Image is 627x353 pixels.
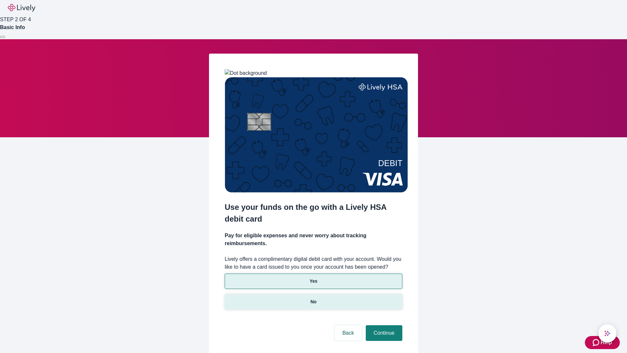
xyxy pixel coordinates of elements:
[310,278,317,285] p: Yes
[225,69,267,77] img: Dot background
[598,324,617,343] button: chat
[225,294,402,310] button: No
[225,274,402,289] button: Yes
[311,298,317,305] p: No
[604,330,611,337] svg: Lively AI Assistant
[225,201,402,225] h2: Use your funds on the go with a Lively HSA debit card
[225,255,402,271] label: Lively offers a complimentary digital debit card with your account. Would you like to have a card...
[585,336,620,349] button: Zendesk support iconHelp
[366,325,402,341] button: Continue
[334,325,362,341] button: Back
[601,339,612,346] span: Help
[8,4,35,12] img: Lively
[225,77,408,193] img: Debit card
[593,339,601,346] svg: Zendesk support icon
[225,232,402,247] h4: Pay for eligible expenses and never worry about tracking reimbursements.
